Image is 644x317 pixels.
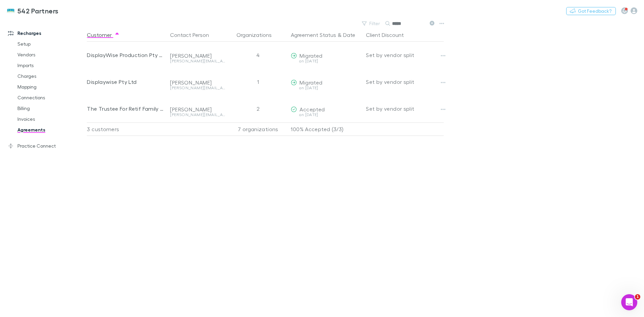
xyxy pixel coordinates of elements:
div: Set by vendor split [366,42,444,68]
div: on [DATE] [291,113,361,117]
a: Charges [11,71,91,82]
div: 4 [228,42,288,68]
a: Practice Connect [1,141,91,151]
div: 1 [228,68,288,95]
img: 542 Partners's Logo [7,7,15,15]
a: Mapping [11,82,91,92]
button: Got Feedback? [566,7,616,15]
div: & [291,28,361,42]
a: Agreements [11,124,91,135]
div: on [DATE] [291,59,361,63]
div: on [DATE] [291,86,361,90]
a: Recharges [1,28,91,39]
div: 2 [228,95,288,122]
a: Imports [11,60,91,71]
a: Vendors [11,49,91,60]
div: [PERSON_NAME][EMAIL_ADDRESS][DOMAIN_NAME] [170,86,225,90]
span: Migrated [300,79,322,86]
iframe: Intercom live chat [621,294,637,310]
a: Billing [11,103,91,114]
button: Contact Person [170,28,217,42]
h3: 542 Partners [17,7,59,15]
div: Set by vendor split [366,68,444,95]
span: 1 [635,294,640,300]
a: Connections [11,92,91,103]
div: [PERSON_NAME] [170,52,225,59]
div: [PERSON_NAME][EMAIL_ADDRESS][DOMAIN_NAME] [170,59,225,63]
div: [PERSON_NAME] [170,106,225,113]
div: 3 customers [87,122,167,136]
a: 542 Partners [3,3,63,19]
button: Agreement Status [291,28,336,42]
a: Invoices [11,114,91,124]
a: Setup [11,39,91,49]
div: The Trustee For Retif Family Trust [87,95,165,122]
button: Filter [359,19,384,28]
button: Organizations [236,28,280,42]
p: 100% Accepted (3/3) [291,123,361,136]
div: [PERSON_NAME][EMAIL_ADDRESS][DOMAIN_NAME] [170,113,225,117]
button: Client Discount [366,28,412,42]
button: Date [343,28,355,42]
span: Accepted [300,106,325,112]
div: Displaywise Pty Ltd [87,68,165,95]
button: Customer [87,28,120,42]
div: DisplayWise Production Pty Ltd [87,42,165,68]
div: [PERSON_NAME] [170,79,225,86]
span: Migrated [300,52,322,59]
div: 7 organizations [228,122,288,136]
div: Set by vendor split [366,95,444,122]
